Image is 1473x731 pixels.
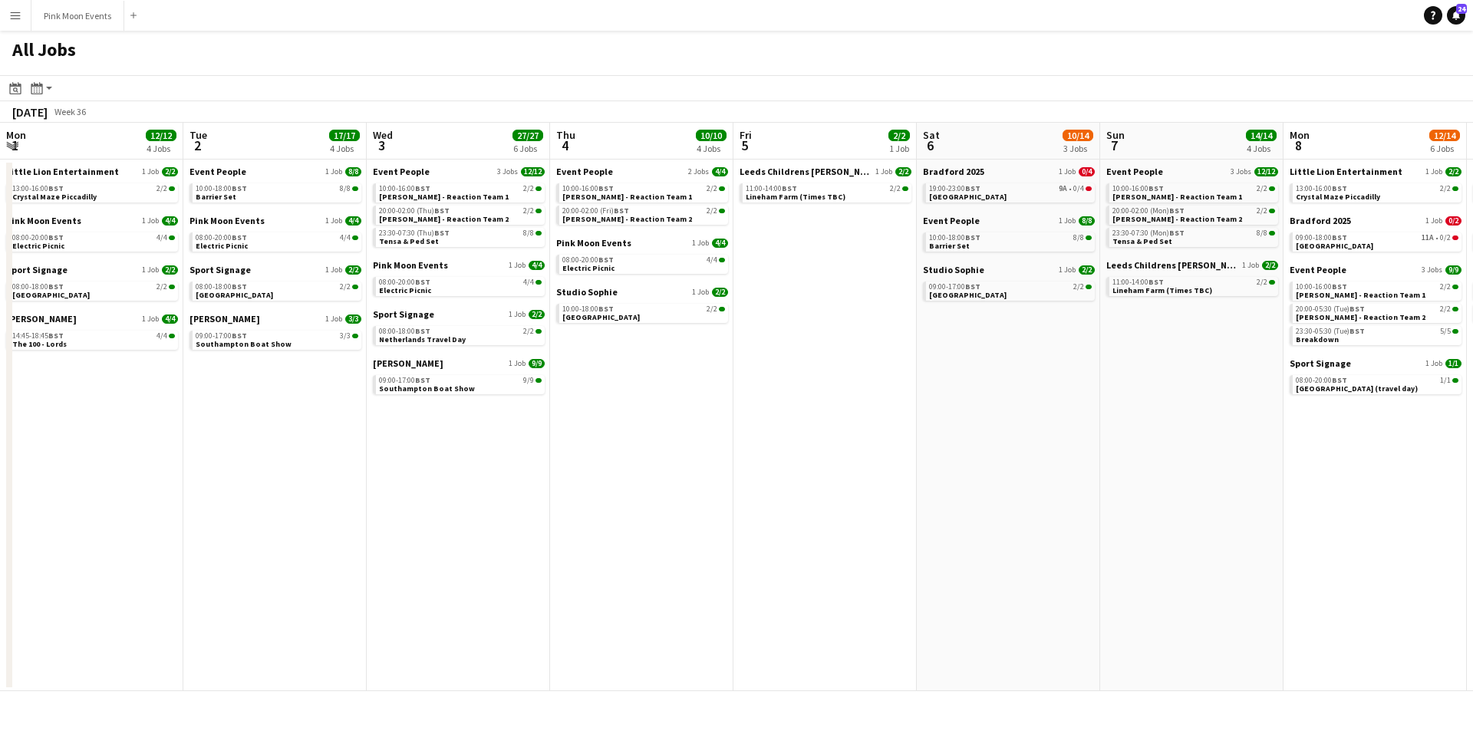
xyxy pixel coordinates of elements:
[373,166,545,177] a: Event People3 Jobs12/12
[523,207,534,215] span: 2/2
[345,216,361,226] span: 4/4
[712,239,728,248] span: 4/4
[1112,228,1275,245] a: 23:30-07:30 (Mon)BST8/8Tensa & Ped Set
[556,237,728,286] div: Pink Moon Events1 Job4/408:00-20:00BST4/4Electric Picnic
[1445,359,1461,368] span: 1/1
[379,185,430,193] span: 10:00-16:00
[614,206,629,216] span: BST
[1148,183,1164,193] span: BST
[48,282,64,291] span: BST
[373,308,434,320] span: Sport Signage
[895,167,911,176] span: 2/2
[1059,265,1076,275] span: 1 Job
[1290,264,1346,275] span: Event People
[196,183,358,201] a: 10:00-18:00BST8/8Barrier Set
[6,313,77,324] span: Wasserman
[379,192,509,202] span: Coldplay - Reaction Team 1
[746,192,845,202] span: Lineham Farm (Times TBC)
[12,331,175,348] a: 14:45-18:45BST4/4The 100 - Lords
[1332,183,1347,193] span: BST
[556,166,613,177] span: Event People
[345,167,361,176] span: 8/8
[142,314,159,324] span: 1 Job
[1254,167,1278,176] span: 12/12
[523,229,534,237] span: 8/8
[1296,334,1339,344] span: Breakdown
[598,255,614,265] span: BST
[12,234,64,242] span: 08:00-20:00
[12,332,64,340] span: 14:45-18:45
[1349,326,1365,336] span: BST
[340,332,351,340] span: 3/3
[562,312,640,322] span: Elmley Nature Reserve
[923,166,1095,177] a: Bradford 20251 Job0/4
[1296,377,1347,384] span: 08:00-20:00
[562,206,725,223] a: 20:00-02:00 (Fri)BST2/2[PERSON_NAME] - Reaction Team 2
[1106,166,1163,177] span: Event People
[1112,236,1172,246] span: Tensa & Ped Set
[340,234,351,242] span: 4/4
[1456,4,1467,14] span: 24
[529,261,545,270] span: 4/4
[1290,357,1351,369] span: Sport Signage
[6,166,178,215] div: Little Lion Entertainment1 Job2/213:00-16:00BST2/2Crystal Maze Piccadilly
[189,264,361,313] div: Sport Signage1 Job2/208:00-18:00BST2/2[GEOGRAPHIC_DATA]
[196,331,358,348] a: 09:00-17:00BST3/3Southampton Boat Show
[1290,264,1461,357] div: Event People3 Jobs9/910:00-16:00BST2/2[PERSON_NAME] - Reaction Team 120:00-05:30 (Tue)BST2/2[PERS...
[923,215,1095,264] div: Event People1 Job8/810:00-18:00BST8/8Barrier Set
[6,313,178,324] a: [PERSON_NAME]1 Job4/4
[1112,214,1242,224] span: Coldplay - Reaction Team 2
[1440,305,1451,313] span: 2/2
[875,167,892,176] span: 1 Job
[1257,207,1267,215] span: 2/2
[1073,283,1084,291] span: 2/2
[12,104,48,120] div: [DATE]
[740,166,911,206] div: Leeds Childrens [PERSON_NAME]1 Job2/211:00-14:00BST2/2Lineham Farm (Times TBC)
[1262,261,1278,270] span: 2/2
[189,313,361,353] div: [PERSON_NAME]1 Job3/309:00-17:00BST3/3Southampton Boat Show
[562,183,725,201] a: 10:00-16:00BST2/2[PERSON_NAME] - Reaction Team 1
[1106,166,1278,259] div: Event People3 Jobs12/1210:00-16:00BST2/2[PERSON_NAME] - Reaction Team 120:00-02:00 (Mon)BST2/2[PE...
[379,328,430,335] span: 08:00-18:00
[325,265,342,275] span: 1 Job
[189,166,361,177] a: Event People1 Job8/8
[556,166,728,177] a: Event People2 Jobs4/4
[379,285,431,295] span: Electric Picnic
[1106,166,1278,177] a: Event People3 Jobs12/12
[189,215,361,226] a: Pink Moon Events1 Job4/4
[1425,216,1442,226] span: 1 Job
[1073,234,1084,242] span: 8/8
[1290,215,1461,264] div: Bradford 20251 Job0/209:00-18:00BST11A•0/2[GEOGRAPHIC_DATA]
[325,167,342,176] span: 1 Job
[373,166,545,259] div: Event People3 Jobs12/1210:00-16:00BST2/2[PERSON_NAME] - Reaction Team 120:00-02:00 (Thu)BST2/2[PE...
[1296,282,1458,299] a: 10:00-16:00BST2/2[PERSON_NAME] - Reaction Team 1
[1290,166,1461,215] div: Little Lion Entertainment1 Job2/213:00-16:00BST2/2Crystal Maze Piccadilly
[345,314,361,324] span: 3/3
[1257,278,1267,286] span: 2/2
[521,167,545,176] span: 12/12
[965,183,980,193] span: BST
[598,304,614,314] span: BST
[48,232,64,242] span: BST
[379,228,542,245] a: 23:30-07:30 (Thu)BST8/8Tensa & Ped Set
[929,241,970,251] span: Barrier Set
[509,359,526,368] span: 1 Job
[1296,232,1458,250] a: 09:00-18:00BST11A•0/2[GEOGRAPHIC_DATA]
[712,288,728,297] span: 2/2
[1242,261,1259,270] span: 1 Job
[523,278,534,286] span: 4/4
[1445,265,1461,275] span: 9/9
[929,183,1092,201] a: 19:00-23:00BST9A•0/4[GEOGRAPHIC_DATA]
[12,192,97,202] span: Crystal Maze Piccadilly
[556,286,728,298] a: Studio Sophie1 Job2/2
[196,241,248,251] span: Electric Picnic
[373,357,545,397] div: [PERSON_NAME]1 Job9/909:00-17:00BST9/9Southampton Boat Show
[923,215,980,226] span: Event People
[189,128,207,142] span: Tue
[379,277,542,295] a: 08:00-20:00BST4/4Electric Picnic
[232,183,247,193] span: BST
[497,167,518,176] span: 3 Jobs
[1290,264,1461,275] a: Event People3 Jobs9/9
[707,305,717,313] span: 2/2
[740,128,752,142] span: Fri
